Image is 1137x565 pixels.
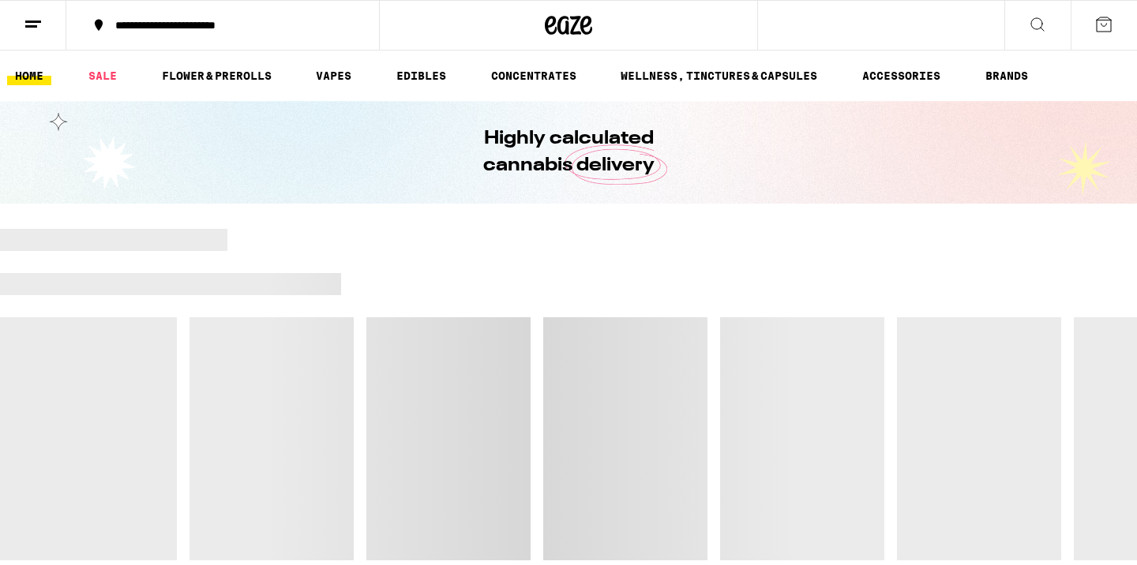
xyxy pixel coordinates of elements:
h1: Highly calculated cannabis delivery [438,125,699,179]
a: HOME [7,66,51,85]
a: CONCENTRATES [483,66,584,85]
a: WELLNESS, TINCTURES & CAPSULES [613,66,825,85]
a: FLOWER & PREROLLS [154,66,280,85]
a: ACCESSORIES [854,66,948,85]
a: SALE [81,66,125,85]
a: BRANDS [978,66,1036,85]
a: VAPES [308,66,359,85]
a: EDIBLES [388,66,454,85]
